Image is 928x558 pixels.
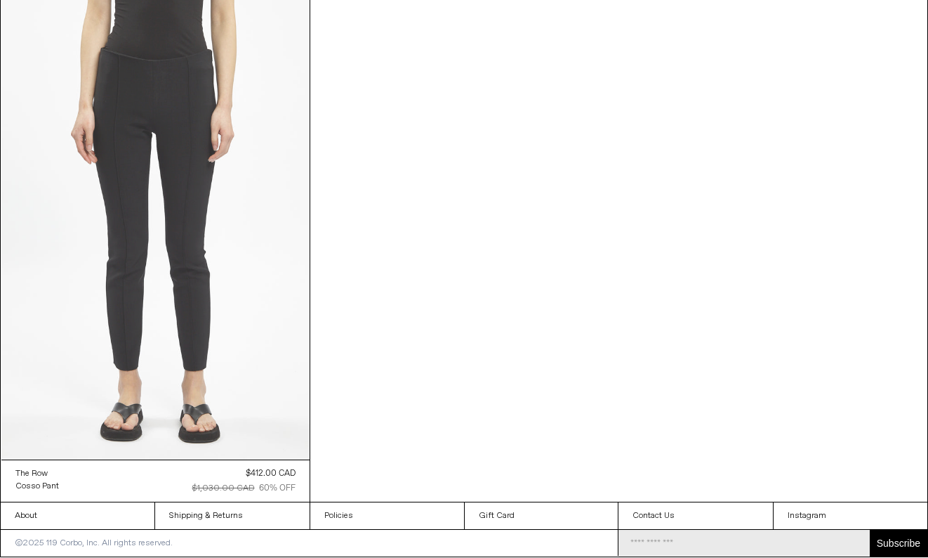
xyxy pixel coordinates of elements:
[246,467,296,480] div: $412.00 CAD
[774,502,927,529] a: Instagram
[259,482,296,495] div: 60% OFF
[15,480,59,493] a: Cosso Pant
[310,502,464,529] a: Policies
[15,467,59,480] a: The Row
[465,502,618,529] a: Gift Card
[15,468,48,480] div: The Row
[192,482,255,495] div: $1,030.00 CAD
[618,502,772,529] a: Contact Us
[618,530,870,557] input: Email Address
[870,530,927,557] button: Subscribe
[1,502,154,529] a: About
[155,502,309,529] a: Shipping & Returns
[1,530,187,557] p: ©2025 119 Corbo, Inc. All rights reserved.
